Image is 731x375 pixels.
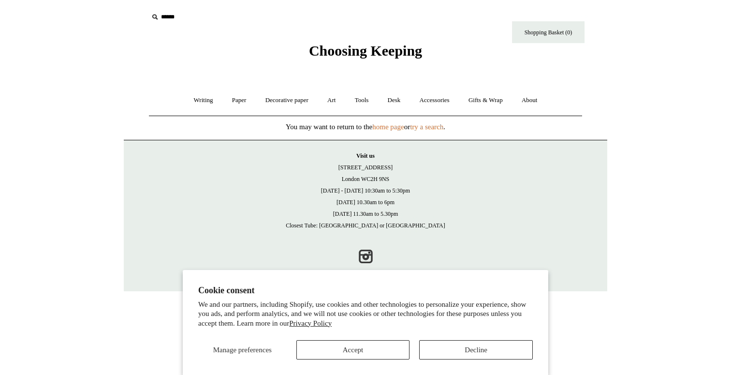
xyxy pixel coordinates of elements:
[198,300,533,329] p: We and our partners, including Shopify, use cookies and other technologies to personalize your ex...
[372,123,404,131] a: home page
[289,319,332,327] a: Privacy Policy
[419,340,533,360] button: Decline
[355,246,376,267] a: Instagram
[512,21,585,43] a: Shopping Basket (0)
[213,346,272,354] span: Manage preferences
[133,150,598,231] p: [STREET_ADDRESS] London WC2H 9NS [DATE] - [DATE] 10:30am to 5:30pm [DATE] 10.30am to 6pm [DATE] 1...
[296,340,410,360] button: Accept
[309,50,422,57] a: Choosing Keeping
[411,88,458,113] a: Accessories
[346,88,378,113] a: Tools
[379,88,409,113] a: Desk
[309,43,422,59] span: Choosing Keeping
[319,88,344,113] a: Art
[410,123,443,131] a: try a search
[460,88,512,113] a: Gifts & Wrap
[198,340,287,360] button: Manage preferences
[356,152,375,159] strong: Visit us
[223,88,255,113] a: Paper
[198,285,533,296] h2: Cookie consent
[185,88,222,113] a: Writing
[513,88,546,113] a: About
[124,121,607,133] p: You may want to return to the or .
[257,88,317,113] a: Decorative paper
